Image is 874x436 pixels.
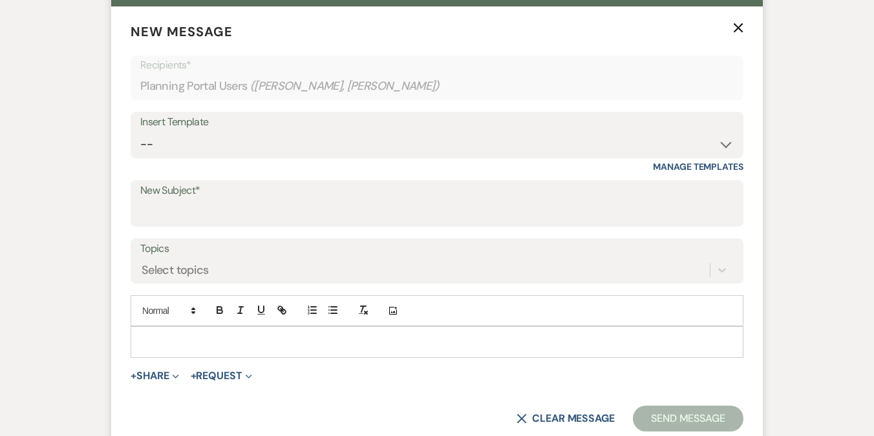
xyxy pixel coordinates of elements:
[653,161,743,172] a: Manage Templates
[517,413,615,424] button: Clear message
[140,113,734,132] div: Insert Template
[131,371,179,381] button: Share
[250,78,440,95] span: ( [PERSON_NAME], [PERSON_NAME] )
[142,262,209,279] div: Select topics
[140,182,734,200] label: New Subject*
[140,240,734,258] label: Topics
[131,371,136,381] span: +
[131,23,233,40] span: New Message
[140,74,734,99] div: Planning Portal Users
[191,371,252,381] button: Request
[633,406,743,431] button: Send Message
[191,371,197,381] span: +
[140,57,734,74] p: Recipients*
